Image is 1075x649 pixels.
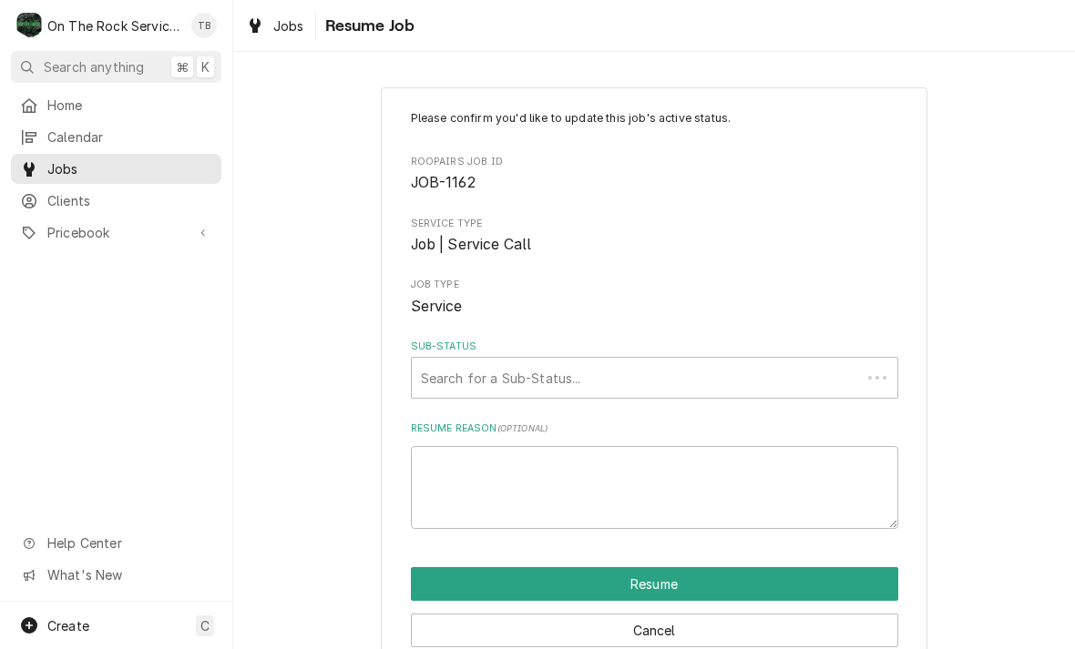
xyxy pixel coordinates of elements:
[411,110,898,127] p: Please confirm you'd like to update this job's active status.
[11,560,221,590] a: Go to What's New
[411,421,898,529] div: Resume Reason
[411,567,898,601] button: Resume
[411,278,898,292] span: Job Type
[191,13,217,38] div: Todd Brady's Avatar
[497,423,548,433] span: ( optional )
[11,90,221,120] a: Home
[320,14,415,38] span: Resume Job
[411,217,898,256] div: Service Type
[11,154,221,184] a: Jobs
[47,618,89,634] span: Create
[411,234,898,256] span: Service Type
[411,421,898,436] label: Resume Reason
[411,155,898,194] div: Roopairs Job ID
[47,533,210,553] span: Help Center
[11,186,221,216] a: Clients
[16,13,42,38] div: On The Rock Services's Avatar
[411,217,898,231] span: Service Type
[273,16,304,35] span: Jobs
[47,223,185,242] span: Pricebook
[11,528,221,558] a: Go to Help Center
[191,13,217,38] div: TB
[411,236,532,253] span: Job | Service Call
[16,13,42,38] div: O
[411,601,898,647] div: Button Group Row
[411,172,898,194] span: Roopairs Job ID
[47,191,212,210] span: Clients
[11,51,221,83] button: Search anything⌘K
[411,340,898,354] label: Sub-Status
[44,57,144,76] span: Search anything
[47,127,212,147] span: Calendar
[11,122,221,152] a: Calendar
[239,11,312,41] a: Jobs
[411,340,898,399] div: Sub-Status
[411,567,898,647] div: Button Group
[411,155,898,169] span: Roopairs Job ID
[11,218,221,248] a: Go to Pricebook
[411,614,898,647] button: Cancel
[411,110,898,529] div: Job Active Form
[47,565,210,584] span: What's New
[201,57,210,76] span: K
[411,298,463,315] span: Service
[411,174,476,191] span: JOB-1162
[47,16,181,35] div: On The Rock Services
[411,567,898,601] div: Button Group Row
[47,96,212,115] span: Home
[411,296,898,318] span: Job Type
[411,278,898,317] div: Job Type
[176,57,189,76] span: ⌘
[47,159,212,178] span: Jobs
[200,616,210,635] span: C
